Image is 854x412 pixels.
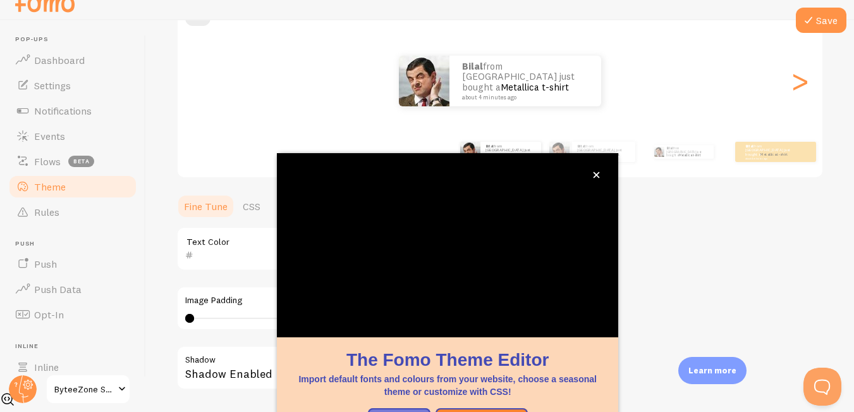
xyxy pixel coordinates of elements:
span: Pop-ups [15,35,138,44]
a: Push Data [8,277,138,302]
a: Flows beta [8,149,138,174]
button: Save [796,8,846,33]
p: from [GEOGRAPHIC_DATA] just bought a [577,144,630,159]
strong: Bilal [666,146,673,150]
a: Rules [8,199,138,225]
p: from [GEOGRAPHIC_DATA] just bought a [485,144,536,159]
strong: Bilal [577,144,585,149]
p: Learn more [688,365,736,377]
strong: Bilal [485,144,494,149]
a: Metallica t-shirt [760,152,788,157]
span: beta [68,156,94,167]
span: ByteeZone Store [54,382,114,397]
p: Import default fonts and colours from your website, choose a seasonal theme or customize with CSS! [292,373,603,398]
img: Fomo [399,56,449,106]
span: Push [34,258,57,270]
span: Rules [34,206,59,218]
span: Flows [34,155,61,168]
span: Dashboard [34,54,85,66]
h1: The Fomo Theme Editor [292,347,603,372]
div: Next slide [792,35,807,127]
span: Theme [34,180,66,193]
a: Metallica t-shirt [679,153,700,157]
iframe: Help Scout Beacon - Open [803,368,841,406]
a: Dashboard [8,47,138,73]
span: Push [15,240,138,248]
img: Fomo [549,142,570,162]
small: about 4 minutes ago [462,94,585,101]
a: Theme [8,174,138,199]
span: Push Data [34,283,82,296]
small: about 4 minutes ago [577,157,629,159]
a: ByteeZone Store [46,374,131,404]
span: Events [34,130,65,142]
div: Shadow Enabled [176,346,556,392]
p: from [GEOGRAPHIC_DATA] just bought a [666,145,709,159]
div: Learn more [678,357,747,384]
a: Push [8,251,138,277]
a: CSS [235,194,268,219]
span: Inline [15,342,138,351]
a: Inline [8,354,138,380]
strong: Bilal [745,144,753,149]
a: Metallica t-shirt [592,152,619,157]
span: Settings [34,79,71,92]
img: Fomo [654,147,664,157]
strong: Bilal [462,60,483,72]
a: Metallica t-shirt [501,152,528,157]
a: Events [8,123,138,149]
span: Opt-In [34,308,64,321]
p: from [GEOGRAPHIC_DATA] just bought a [462,61,589,101]
span: Notifications [34,104,92,117]
a: Metallica t-shirt [501,81,569,93]
a: Notifications [8,98,138,123]
a: Opt-In [8,302,138,327]
img: Fomo [460,142,480,162]
span: Inline [34,361,59,373]
label: Image Padding [185,295,547,306]
p: from [GEOGRAPHIC_DATA] just bought a [745,144,796,159]
a: Settings [8,73,138,98]
button: close, [590,168,603,182]
small: about 4 minutes ago [745,157,795,159]
a: Fine Tune [176,194,235,219]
